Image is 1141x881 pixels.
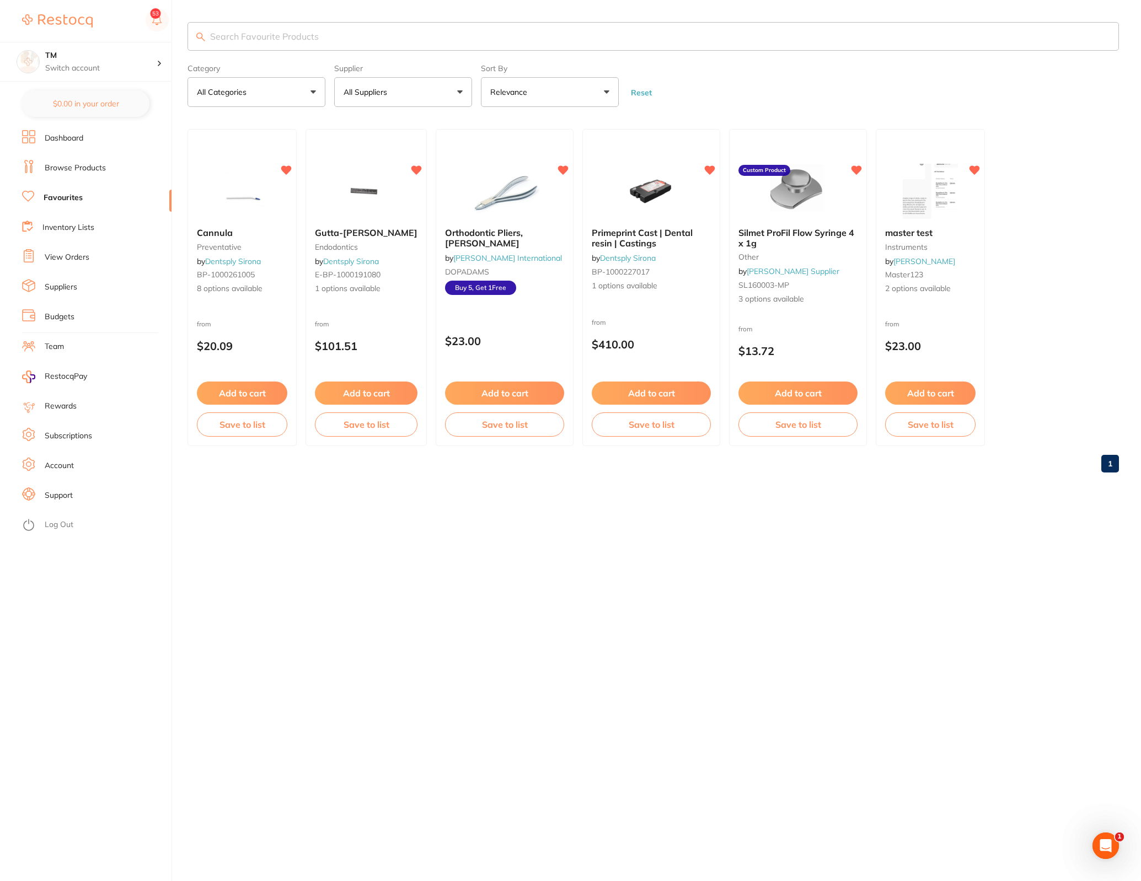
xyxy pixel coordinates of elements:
[334,77,472,107] button: All Suppliers
[45,519,73,530] a: Log Out
[1115,832,1124,841] span: 1
[885,256,955,266] span: by
[206,164,278,219] img: Cannula
[22,517,168,534] button: Log Out
[600,253,656,263] a: Dentsply Sirona
[481,77,619,107] button: Relevance
[885,340,976,352] p: $23.00
[22,90,149,117] button: $0.00 in your order
[45,460,74,471] a: Account
[330,164,402,219] img: Gutta-Percha Gauge
[885,227,933,238] span: master test
[445,382,564,405] button: Add to cart
[894,164,966,219] img: master test
[893,256,955,266] a: [PERSON_NAME]
[315,256,379,266] span: by
[592,228,711,248] b: Primeprint Cast | Dental resin | Castings
[315,412,417,437] button: Save to list
[197,320,211,328] span: from
[592,318,606,326] span: from
[22,14,93,28] img: Restocq Logo
[445,281,516,295] span: Buy 5, Get 1 Free
[315,340,417,352] p: $101.51
[592,227,693,248] span: Primeprint Cast | Dental resin | Castings
[615,164,687,219] img: Primeprint Cast | Dental resin | Castings
[188,22,1119,51] input: Search Favourite Products
[445,267,489,277] span: DOPADAMS
[738,345,858,357] p: $13.72
[592,338,711,351] p: $410.00
[197,340,287,352] p: $20.09
[592,382,711,405] button: Add to cart
[445,412,564,437] button: Save to list
[592,412,711,437] button: Save to list
[885,228,976,238] b: master test
[469,164,540,219] img: Orthodontic Pliers, Adams
[45,282,77,293] a: Suppliers
[885,382,976,405] button: Add to cart
[1092,832,1119,859] iframe: Intercom live chat
[334,64,472,73] label: Supplier
[738,294,858,305] span: 3 options available
[22,370,87,383] a: RestocqPay
[738,228,858,248] b: Silmet ProFil Flow Syringe 4 x 1g
[738,253,858,261] small: other
[762,164,834,219] img: Silmet ProFil Flow Syringe 4 x 1g
[738,227,854,248] span: Silmet ProFil Flow Syringe 4 x 1g
[885,270,923,280] span: master123
[315,243,417,251] small: endodontics
[885,412,976,437] button: Save to list
[197,412,287,437] button: Save to list
[885,243,976,251] small: instruments
[197,227,233,238] span: Cannula
[17,51,39,73] img: TM
[45,311,74,323] a: Budgets
[197,283,287,294] span: 8 options available
[22,8,93,34] a: Restocq Logo
[22,370,35,383] img: RestocqPay
[738,165,790,176] label: Custom Product
[45,163,106,174] a: Browse Products
[445,335,564,347] p: $23.00
[738,266,839,276] span: by
[315,283,417,294] span: 1 options available
[44,192,83,203] a: Favourites
[738,325,753,333] span: from
[197,228,287,238] b: Cannula
[628,88,655,98] button: Reset
[315,227,417,238] span: Gutta-[PERSON_NAME]
[45,341,64,352] a: Team
[45,63,157,74] p: Switch account
[1101,453,1119,475] a: 1
[885,320,899,328] span: from
[45,133,83,144] a: Dashboard
[738,280,789,290] span: SL160003-MP
[42,222,94,233] a: Inventory Lists
[205,256,261,266] a: Dentsply Sirona
[197,256,261,266] span: by
[592,267,650,277] span: BP-1000227017
[747,266,839,276] a: [PERSON_NAME] Supplier
[738,382,858,405] button: Add to cart
[344,87,392,98] p: All Suppliers
[45,50,157,61] h4: TM
[45,401,77,412] a: Rewards
[592,281,711,292] span: 1 options available
[738,412,858,437] button: Save to list
[315,320,329,328] span: from
[445,253,562,263] span: by
[445,228,564,248] b: Orthodontic Pliers, Adams
[45,252,89,263] a: View Orders
[445,227,523,248] span: Orthodontic Pliers, [PERSON_NAME]
[45,371,87,382] span: RestocqPay
[188,77,325,107] button: All Categories
[885,283,976,294] span: 2 options available
[315,270,381,280] span: E-BP-1000191080
[197,270,255,280] span: BP-1000261005
[481,64,619,73] label: Sort By
[188,64,325,73] label: Category
[45,431,92,442] a: Subscriptions
[490,87,532,98] p: Relevance
[592,253,656,263] span: by
[315,228,417,238] b: Gutta-Percha Gauge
